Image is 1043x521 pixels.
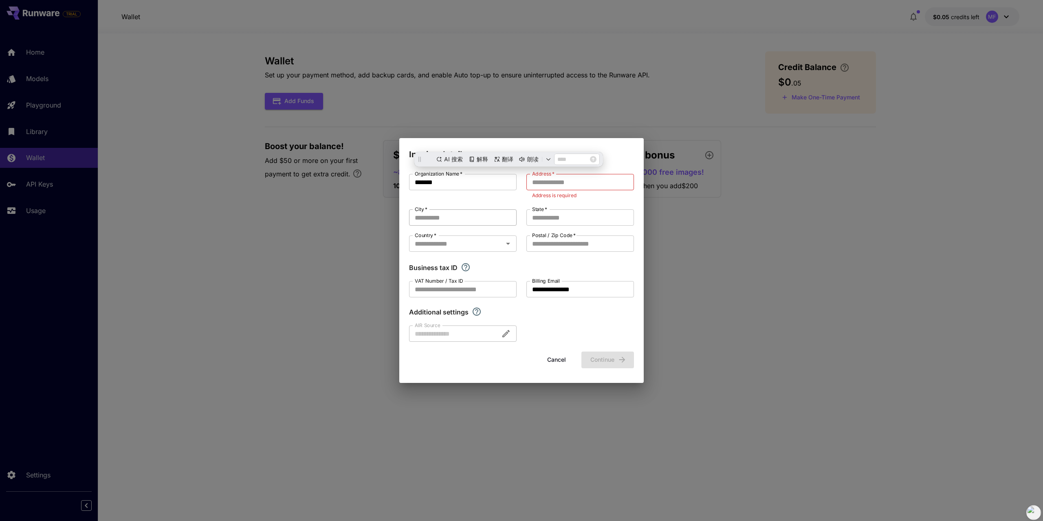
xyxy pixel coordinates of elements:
label: Organization Name [415,170,462,177]
label: Country [415,232,436,239]
button: Cancel [538,352,575,368]
label: State [532,206,547,213]
p: Address is required [532,191,628,200]
label: Postal / Zip Code [532,232,576,239]
p: Business tax ID [409,263,458,273]
svg: If you are a business tax registrant, please enter your business tax ID here. [461,262,471,272]
label: VAT Number / Tax ID [415,277,463,284]
label: AIR Source [415,322,440,329]
label: Billing Email [532,277,560,284]
label: Address [532,170,555,177]
svg: Explore additional customization settings [472,307,482,317]
p: Additional settings [409,307,469,317]
h2: Invoice details [399,138,644,161]
button: Open [502,238,514,249]
label: City [415,206,427,213]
